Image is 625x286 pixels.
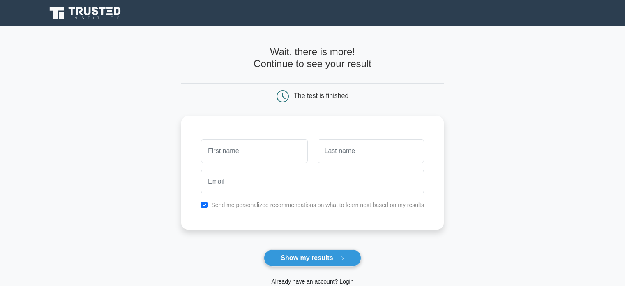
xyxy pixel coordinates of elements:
a: Already have an account? Login [271,278,353,285]
input: Email [201,170,424,193]
div: The test is finished [294,92,348,99]
button: Show my results [264,249,361,267]
input: Last name [318,139,424,163]
h4: Wait, there is more! Continue to see your result [181,46,444,70]
label: Send me personalized recommendations on what to learn next based on my results [211,202,424,208]
input: First name [201,139,307,163]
